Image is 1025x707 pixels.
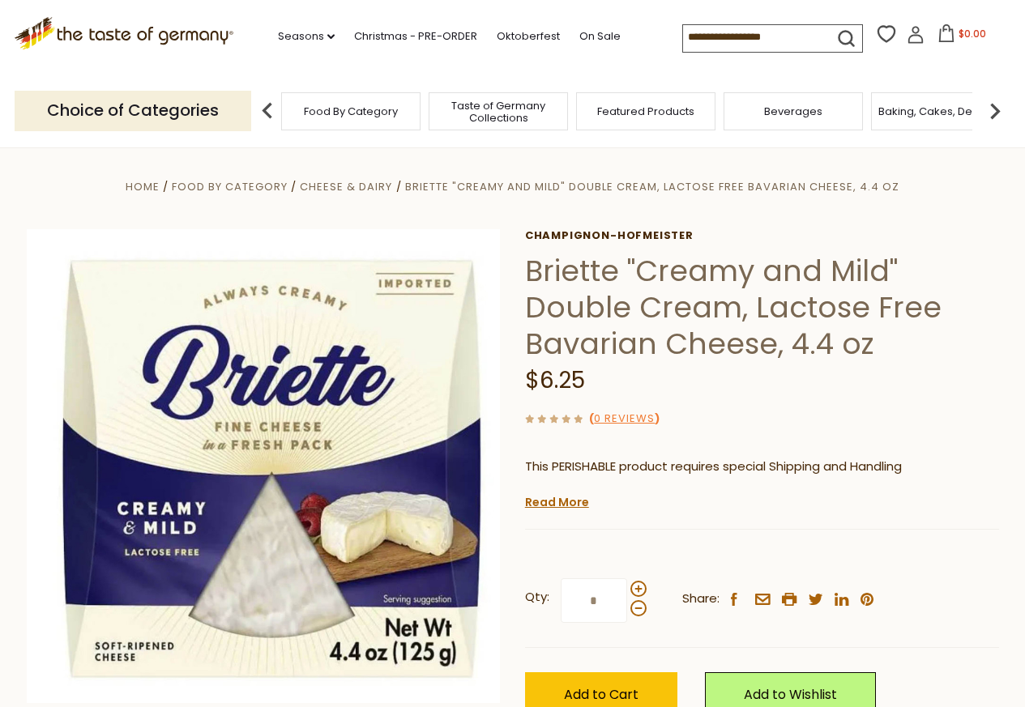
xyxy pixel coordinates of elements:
[928,24,997,49] button: $0.00
[405,179,899,194] a: Briette "Creamy and Mild" Double Cream, Lactose Free Bavarian Cheese, 4.4 oz
[525,457,999,477] p: This PERISHABLE product requires special Shipping and Handling
[589,411,660,426] span: ( )
[354,28,477,45] a: Christmas - PRE-ORDER
[278,28,335,45] a: Seasons
[525,364,585,396] span: $6.25
[594,411,655,428] a: 0 Reviews
[126,179,160,194] a: Home
[15,91,251,130] p: Choice of Categories
[27,229,501,703] img: Briette "Creamy and Mild" Double Cream, Lactose Free Bavarian Cheese, 4.4 oz
[525,494,589,510] a: Read More
[959,27,986,40] span: $0.00
[764,105,822,117] a: Beverages
[300,179,392,194] a: Cheese & Dairy
[433,100,563,124] a: Taste of Germany Collections
[540,489,999,509] li: We will ship this product in heat-protective packaging and ice.
[878,105,1004,117] a: Baking, Cakes, Desserts
[497,28,560,45] a: Oktoberfest
[172,179,288,194] a: Food By Category
[597,105,694,117] a: Featured Products
[564,685,638,704] span: Add to Cart
[525,253,999,362] h1: Briette "Creamy and Mild" Double Cream, Lactose Free Bavarian Cheese, 4.4 oz
[525,587,549,607] strong: Qty:
[251,95,284,127] img: previous arrow
[304,105,398,117] a: Food By Category
[579,28,621,45] a: On Sale
[979,95,1011,127] img: next arrow
[682,589,720,609] span: Share:
[561,578,627,623] input: Qty:
[525,229,999,242] a: Champignon-Hofmeister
